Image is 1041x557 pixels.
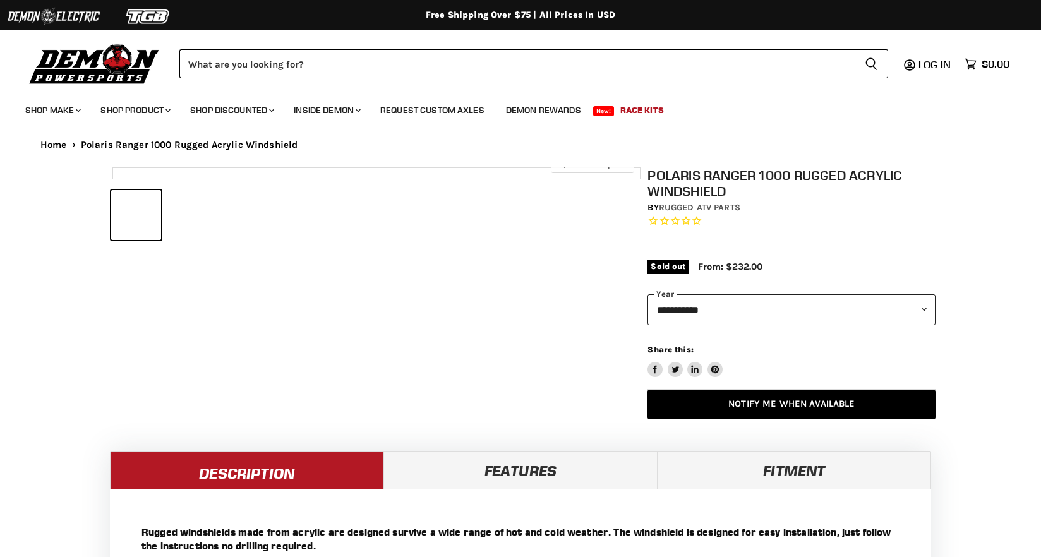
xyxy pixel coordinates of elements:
form: Product [179,49,888,78]
a: Features [383,451,657,489]
span: Click to expand [557,159,627,169]
a: Description [110,451,383,489]
ul: Main menu [16,92,1006,123]
img: TGB Logo 2 [101,4,196,28]
span: Rated 0.0 out of 5 stars 0 reviews [647,215,936,228]
a: Request Custom Axles [371,97,494,123]
img: Demon Powersports [25,41,164,86]
span: Polaris Ranger 1000 Rugged Acrylic Windshield [81,140,298,150]
span: Sold out [647,260,689,273]
a: Log in [913,59,958,70]
span: $0.00 [982,58,1009,70]
a: Notify Me When Available [647,390,936,419]
a: Race Kits [611,97,673,123]
aside: Share this: [647,344,723,378]
nav: Breadcrumbs [15,140,1026,150]
a: Rugged ATV Parts [659,202,740,213]
a: Fitment [658,451,931,489]
a: $0.00 [958,55,1016,73]
span: Log in [918,58,951,71]
span: Share this: [647,345,693,354]
button: IMAGE thumbnail [111,190,161,240]
select: year [647,294,936,325]
p: Rugged windshields made from acrylic are designed survive a wide range of hot and cold weather. T... [141,525,900,553]
a: Inside Demon [284,97,368,123]
button: Search [855,49,888,78]
a: Shop Product [91,97,178,123]
input: Search [179,49,855,78]
a: Shop Discounted [181,97,282,123]
img: Demon Electric Logo 2 [6,4,101,28]
span: New! [593,106,615,116]
a: Home [40,140,67,150]
a: Shop Make [16,97,88,123]
span: From: $232.00 [698,261,762,272]
div: by [647,201,936,215]
a: Demon Rewards [496,97,591,123]
h1: Polaris Ranger 1000 Rugged Acrylic Windshield [647,167,936,199]
div: Free Shipping Over $75 | All Prices In USD [15,9,1026,21]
